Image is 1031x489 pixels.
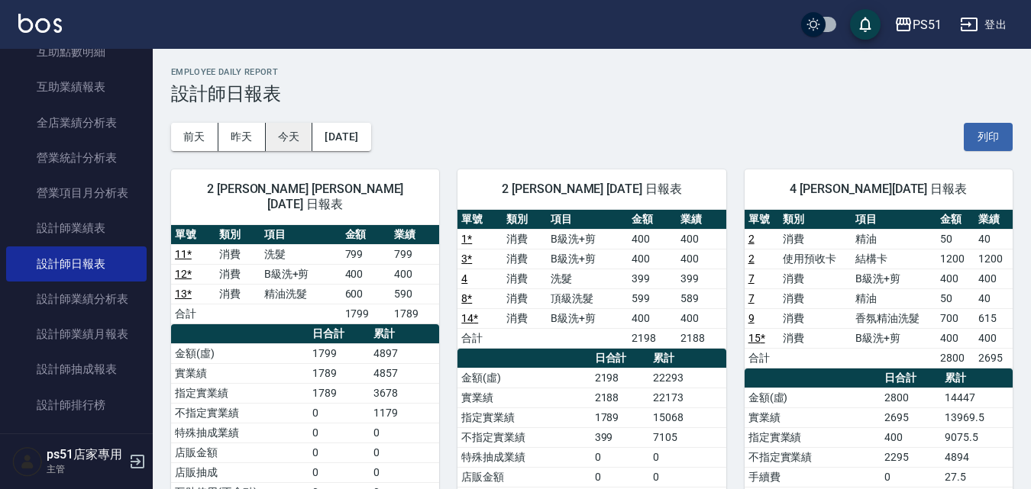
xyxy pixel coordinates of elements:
button: save [850,9,881,40]
td: 消費 [503,308,547,328]
button: 今天 [266,123,313,151]
td: 400 [628,308,677,328]
th: 單號 [171,225,215,245]
td: 9075.5 [941,427,1013,447]
td: B級洗+剪 [260,264,341,284]
td: 2800 [881,388,941,407]
td: 0 [309,442,370,462]
a: 7 [748,292,755,304]
td: 結構卡 [852,249,937,269]
a: 設計師日報表 [6,246,147,281]
td: 消費 [779,308,852,328]
td: 不指定實業績 [745,447,881,467]
td: 合計 [171,304,215,323]
th: 類別 [215,225,260,245]
td: 消費 [779,269,852,288]
a: 設計師業績表 [6,211,147,246]
td: 實業績 [171,363,309,383]
td: 洗髮 [260,244,341,264]
a: 設計師業績月報表 [6,317,147,352]
td: 400 [677,229,726,249]
td: 消費 [215,264,260,284]
td: 0 [591,467,650,487]
button: 昨天 [218,123,266,151]
th: 類別 [503,210,547,230]
td: 特殊抽成業績 [457,447,590,467]
h3: 設計師日報表 [171,83,1013,105]
td: 50 [936,288,974,308]
td: 消費 [503,269,547,288]
td: 400 [936,269,974,288]
td: 0 [370,462,440,482]
a: 營業項目月分析表 [6,175,147,211]
a: 4 [461,272,467,285]
td: 0 [881,467,941,487]
td: 1179 [370,403,440,423]
td: 1799 [309,343,370,363]
td: 799 [390,244,439,264]
th: 項目 [260,225,341,245]
a: 設計師排行榜 [6,388,147,423]
a: 2 [748,233,755,245]
img: Person [12,446,43,477]
td: 4857 [370,363,440,383]
td: 600 [341,284,390,304]
img: Logo [18,14,62,33]
td: 2188 [677,328,726,348]
td: 13969.5 [941,407,1013,427]
span: 2 [PERSON_NAME] [PERSON_NAME][DATE] 日報表 [189,182,421,212]
button: [DATE] [312,123,370,151]
td: 洗髮 [547,269,628,288]
th: 類別 [779,210,852,230]
td: 1799 [341,304,390,323]
td: 4897 [370,343,440,363]
td: 2188 [591,388,650,407]
td: 700 [936,308,974,328]
a: 全店業績分析表 [6,105,147,140]
td: 消費 [779,288,852,308]
td: B級洗+剪 [852,328,937,348]
td: 金額(虛) [457,368,590,388]
table: a dense table [171,225,439,324]
td: 指定實業績 [171,383,309,403]
th: 業績 [677,210,726,230]
p: 主管 [47,462,124,476]
td: 2695 [974,348,1013,368]
td: 2295 [881,447,941,467]
h2: Employee Daily Report [171,67,1013,77]
td: B級洗+剪 [547,249,628,269]
td: 消費 [215,284,260,304]
td: B級洗+剪 [852,269,937,288]
span: 2 [PERSON_NAME] [DATE] 日報表 [476,182,707,197]
td: 不指定實業績 [457,427,590,447]
td: 14447 [941,388,1013,407]
td: 599 [628,288,677,308]
h5: ps51店家專用 [47,447,124,462]
td: 400 [677,249,726,269]
th: 金額 [628,210,677,230]
td: 1200 [974,249,1013,269]
td: 手續費 [745,467,881,487]
td: 27.5 [941,467,1013,487]
a: 互助點數明細 [6,34,147,69]
td: 指定實業績 [457,407,590,427]
a: 2 [748,253,755,265]
td: 0 [309,403,370,423]
td: 615 [974,308,1013,328]
td: 400 [628,249,677,269]
td: 消費 [503,288,547,308]
td: 0 [309,423,370,442]
td: 精油 [852,288,937,308]
td: 50 [936,229,974,249]
td: 400 [390,264,439,284]
td: 實業績 [457,388,590,407]
td: 使用預收卡 [779,249,852,269]
td: 香氛精油洗髮 [852,308,937,328]
td: 22293 [649,368,726,388]
td: 400 [881,427,941,447]
td: 3678 [370,383,440,403]
td: 399 [591,427,650,447]
td: 2198 [628,328,677,348]
td: 2695 [881,407,941,427]
td: B級洗+剪 [547,229,628,249]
